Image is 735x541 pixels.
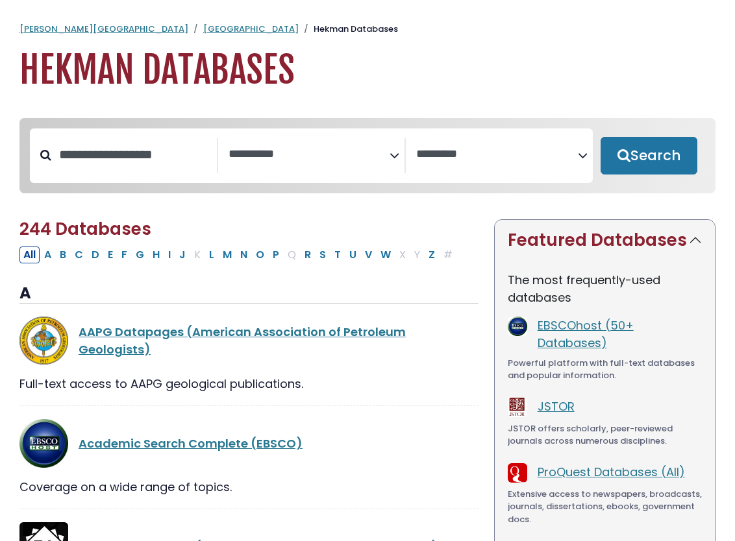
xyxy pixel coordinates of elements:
[79,324,406,357] a: AAPG Datapages (American Association of Petroleum Geologists)
[316,246,330,263] button: Filter Results S
[19,49,716,92] h1: Hekman Databases
[19,118,716,193] nav: Search filters
[252,246,268,263] button: Filter Results O
[71,246,87,263] button: Filter Results C
[425,246,439,263] button: Filter Results Z
[19,217,151,241] span: 244 Databases
[508,357,702,382] div: Powerful platform with full-text databases and popular information.
[361,246,376,263] button: Filter Results V
[88,246,103,263] button: Filter Results D
[132,246,148,263] button: Filter Results G
[40,246,55,263] button: Filter Results A
[330,246,345,263] button: Filter Results T
[301,246,315,263] button: Filter Results R
[164,246,175,263] button: Filter Results I
[538,317,634,351] a: EBSCOhost (50+ Databases)
[19,246,458,262] div: Alpha-list to filter by first letter of database name
[19,478,479,496] div: Coverage on a wide range of topics.
[51,144,217,165] input: Search database by title or keyword
[416,148,578,162] textarea: Search
[345,246,360,263] button: Filter Results U
[56,246,70,263] button: Filter Results B
[229,148,390,162] textarea: Search
[377,246,395,263] button: Filter Results W
[601,137,697,174] button: Submit for Search Results
[205,246,218,263] button: Filter Results L
[118,246,131,263] button: Filter Results F
[269,246,283,263] button: Filter Results P
[495,220,715,261] button: Featured Databases
[175,246,190,263] button: Filter Results J
[104,246,117,263] button: Filter Results E
[19,246,40,263] button: All
[508,488,702,526] div: Extensive access to newspapers, broadcasts, journals, dissertations, ebooks, government docs.
[79,435,303,451] a: Academic Search Complete (EBSCO)
[538,464,685,480] a: ProQuest Databases (All)
[508,271,702,306] p: The most frequently-used databases
[236,246,251,263] button: Filter Results N
[219,246,236,263] button: Filter Results M
[19,23,716,36] nav: breadcrumb
[149,246,164,263] button: Filter Results H
[508,422,702,448] div: JSTOR offers scholarly, peer-reviewed journals across numerous disciplines.
[19,375,479,392] div: Full-text access to AAPG geological publications.
[299,23,398,36] li: Hekman Databases
[538,398,575,415] a: JSTOR
[203,23,299,35] a: [GEOGRAPHIC_DATA]
[19,284,479,304] h3: A
[19,23,188,35] a: [PERSON_NAME][GEOGRAPHIC_DATA]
